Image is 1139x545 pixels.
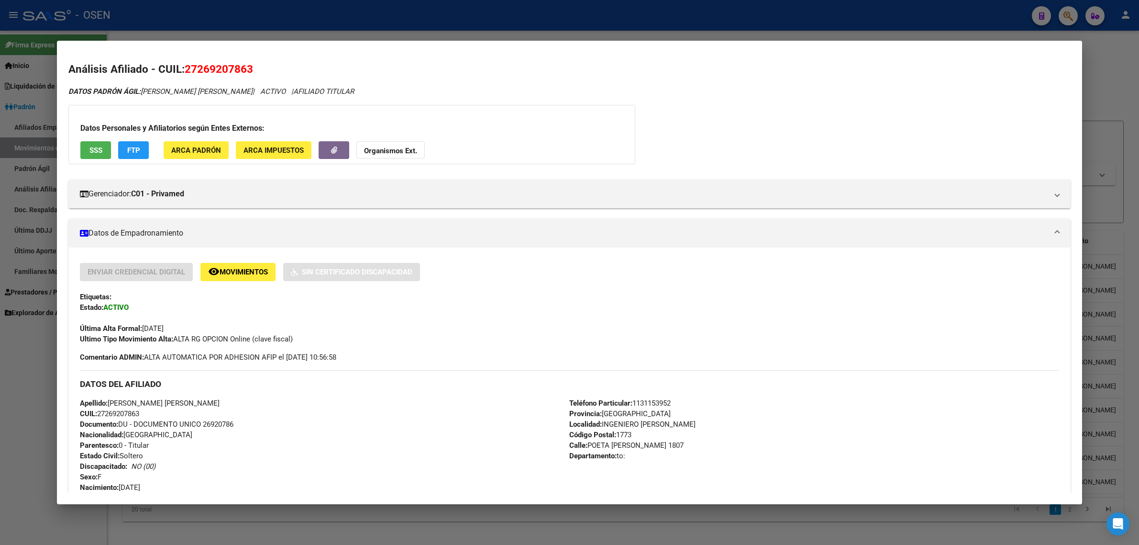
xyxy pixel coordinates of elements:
span: 1773 [569,431,631,439]
strong: Departamento: [569,452,617,460]
strong: DATOS PADRÓN ÁGIL: [68,87,141,96]
strong: Ultimo Tipo Movimiento Alta: [80,335,173,343]
button: ARCA Impuestos [236,141,311,159]
span: F [80,473,101,481]
span: ARCA Padrón [171,146,221,155]
button: SSS [80,141,111,159]
strong: Código Postal: [569,431,616,439]
span: SSS [89,146,102,155]
button: Enviar Credencial Digital [80,263,193,281]
strong: Estado: [80,303,103,312]
strong: Localidad: [569,420,602,429]
span: [DATE] [80,324,164,333]
span: 27269207863 [80,409,139,418]
span: to: [569,452,625,460]
mat-expansion-panel-header: Datos de Empadronamiento [68,219,1071,248]
button: ARCA Padrón [164,141,229,159]
strong: Teléfono Particular: [569,399,632,408]
span: 27269207863 [185,63,253,75]
span: ARCA Impuestos [243,146,304,155]
mat-panel-title: Datos de Empadronamiento [80,227,1048,239]
span: Soltero [80,452,143,460]
span: Enviar Credencial Digital [88,268,185,277]
span: Sin Certificado Discapacidad [302,268,412,277]
i: | ACTIVO | [68,87,354,96]
strong: Organismos Ext. [364,147,417,155]
span: 1131153952 [569,399,671,408]
strong: Estado Civil: [80,452,120,460]
span: 0 - Titular [80,441,149,450]
button: Organismos Ext. [356,141,425,159]
strong: ACTIVO [103,303,129,312]
span: [GEOGRAPHIC_DATA] [569,409,671,418]
h3: Datos Personales y Afiliatorios según Entes Externos: [80,123,623,134]
span: Movimientos [220,268,268,277]
h2: Análisis Afiliado - CUIL: [68,61,1071,78]
mat-icon: remove_red_eye [208,266,220,277]
strong: Última Alta Formal: [80,324,142,333]
span: [PERSON_NAME] [PERSON_NAME] [80,399,220,408]
span: INGENIERO [PERSON_NAME] [569,420,696,429]
span: ALTA AUTOMATICA POR ADHESION AFIP el [DATE] 10:56:58 [80,352,336,363]
mat-expansion-panel-header: Gerenciador:C01 - Privamed [68,180,1071,208]
strong: C01 - Privamed [131,188,184,200]
span: DU - DOCUMENTO UNICO 26920786 [80,420,233,429]
span: FTP [127,146,140,155]
strong: Calle: [569,441,587,450]
span: AFILIADO TITULAR [293,87,354,96]
span: [PERSON_NAME] [PERSON_NAME] [68,87,253,96]
strong: Provincia: [569,409,602,418]
span: [DATE] [80,483,140,492]
h3: DATOS DEL AFILIADO [80,379,1059,389]
strong: Etiquetas: [80,293,111,301]
i: NO (00) [131,462,155,471]
strong: Sexo: [80,473,98,481]
span: POETA [PERSON_NAME] 1807 [569,441,684,450]
strong: Discapacitado: [80,462,127,471]
button: Sin Certificado Discapacidad [283,263,420,281]
mat-panel-title: Gerenciador: [80,188,1048,200]
span: [GEOGRAPHIC_DATA] [80,431,192,439]
span: ALTA RG OPCION Online (clave fiscal) [80,335,293,343]
strong: Parentesco: [80,441,119,450]
div: Open Intercom Messenger [1106,512,1129,535]
strong: Documento: [80,420,118,429]
strong: CUIL: [80,409,97,418]
strong: Apellido: [80,399,108,408]
strong: Comentario ADMIN: [80,353,144,362]
strong: Nacimiento: [80,483,119,492]
button: Movimientos [200,263,276,281]
strong: Nacionalidad: [80,431,123,439]
button: FTP [118,141,149,159]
